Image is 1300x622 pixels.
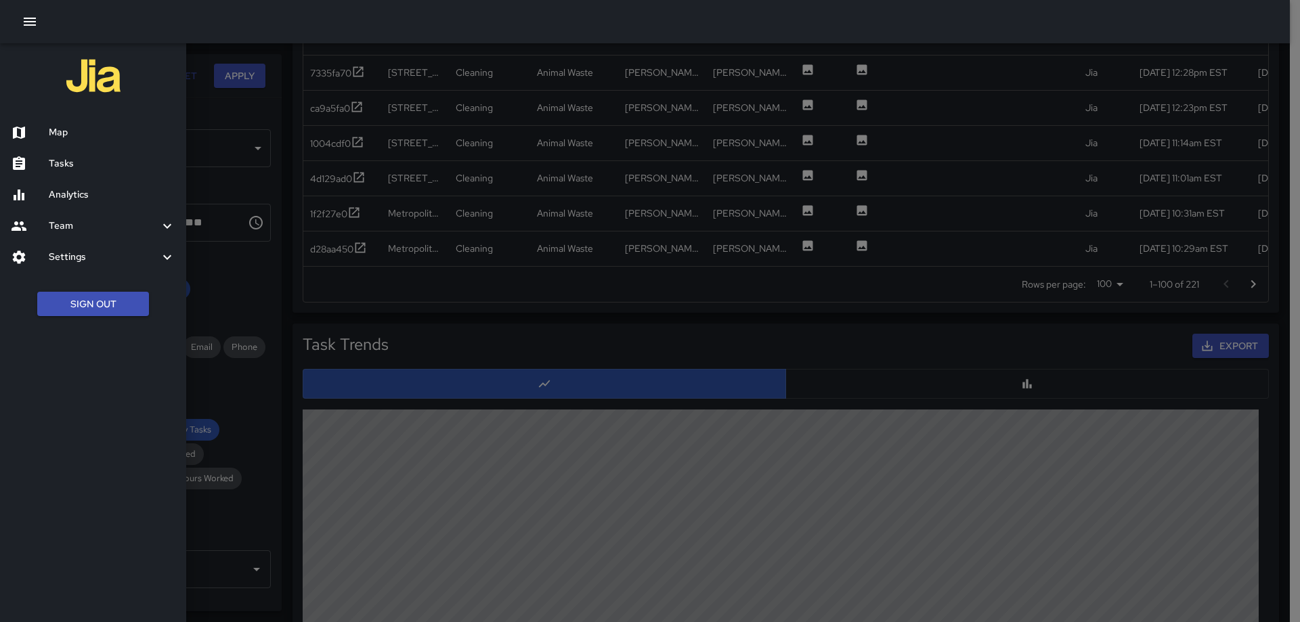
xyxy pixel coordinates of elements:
img: jia-logo [66,49,121,103]
h6: Map [49,125,175,140]
button: Sign Out [37,292,149,317]
h6: Settings [49,250,159,265]
h6: Team [49,219,159,234]
h6: Tasks [49,156,175,171]
h6: Analytics [49,187,175,202]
